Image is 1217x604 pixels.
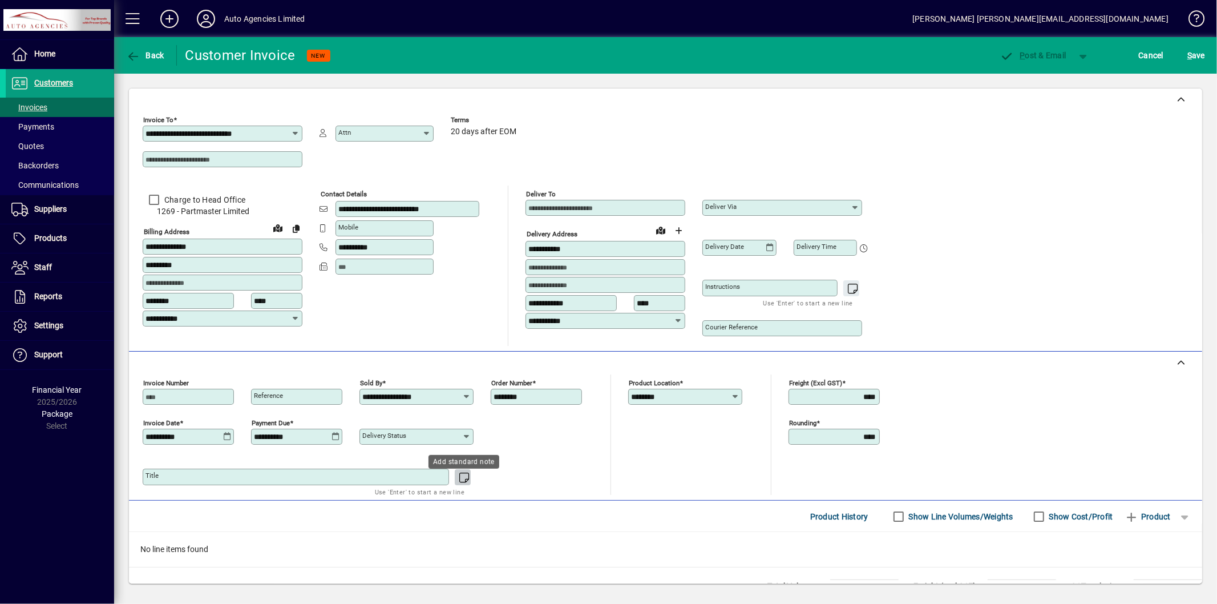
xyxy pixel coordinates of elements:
span: Terms [451,116,519,124]
mat-label: Mobile [338,223,358,231]
label: Charge to Head Office [162,194,245,206]
span: Package [42,409,72,418]
button: Add [151,9,188,29]
mat-label: Courier Reference [705,323,758,331]
mat-label: Invoice number [143,379,189,387]
a: Backorders [6,156,114,175]
span: Backorders [11,161,59,170]
span: ave [1187,46,1205,65]
button: Post & Email [994,45,1072,66]
div: Customer Invoice [185,46,296,65]
a: Quotes [6,136,114,156]
span: Cancel [1139,46,1164,65]
a: Settings [6,312,114,340]
button: Save [1184,45,1208,66]
mat-label: Deliver via [705,203,737,211]
a: Staff [6,253,114,282]
button: Copy to Delivery address [287,219,305,237]
label: Show Cost/Profit [1047,511,1113,522]
span: Product History [810,508,868,526]
td: 0.0000 M³ [830,580,899,594]
mat-label: Title [145,472,159,480]
span: Support [34,350,63,359]
mat-label: Attn [338,128,351,136]
button: Profile [188,9,224,29]
mat-label: Delivery time [796,243,836,251]
app-page-header-button: Back [114,45,177,66]
mat-label: Product location [629,379,680,387]
a: Products [6,224,114,253]
a: Support [6,341,114,369]
button: Product [1119,506,1176,527]
mat-label: Delivery date [705,243,744,251]
mat-label: Delivery status [362,432,406,440]
a: Suppliers [6,195,114,224]
span: 20 days after EOM [451,127,516,136]
mat-label: Payment due [252,419,290,427]
button: Back [123,45,167,66]
mat-label: Reference [254,392,283,400]
span: Invoices [11,103,47,112]
a: View on map [269,219,287,237]
span: Suppliers [34,204,67,214]
button: Product History [806,506,873,527]
span: NEW [312,52,326,59]
mat-label: Order number [491,379,532,387]
span: Home [34,49,55,58]
a: View on map [652,221,670,239]
span: ost & Email [1000,51,1066,60]
a: Knowledge Base [1180,2,1203,39]
td: 0.00 [1134,580,1202,594]
span: Products [34,233,67,243]
mat-hint: Use 'Enter' to start a new line [375,485,464,498]
td: 0.00 [988,580,1056,594]
span: Quotes [11,142,44,151]
div: Auto Agencies Limited [224,10,305,28]
div: [PERSON_NAME] [PERSON_NAME][EMAIL_ADDRESS][DOMAIN_NAME] [912,10,1169,28]
button: Choose address [670,222,688,240]
span: Product [1125,508,1171,526]
a: Home [6,40,114,69]
label: Show Line Volumes/Weights [907,511,1013,522]
mat-label: Invoice date [143,419,180,427]
span: Communications [11,180,79,190]
span: Reports [34,292,62,301]
span: Staff [34,263,52,272]
div: No line items found [129,532,1202,567]
mat-label: Rounding [789,419,816,427]
span: P [1020,51,1025,60]
td: Total Volume [762,580,830,594]
mat-label: Instructions [705,283,740,291]
span: Financial Year [33,385,82,394]
div: Add standard note [428,455,499,469]
mat-label: Deliver To [526,190,556,198]
span: S [1187,51,1192,60]
a: Reports [6,283,114,311]
td: GST exclusive [1065,580,1134,594]
mat-label: Sold by [360,379,382,387]
a: Invoices [6,98,114,117]
span: Settings [34,321,63,330]
span: Customers [34,78,73,87]
span: Payments [11,122,54,131]
a: Payments [6,117,114,136]
span: Back [126,51,164,60]
mat-hint: Use 'Enter' to start a new line [763,296,853,309]
button: Cancel [1136,45,1167,66]
td: Freight (excl GST) [908,580,988,594]
mat-label: Freight (excl GST) [789,379,842,387]
mat-label: Invoice To [143,116,173,124]
span: 1269 - Partmaster Limited [143,206,302,218]
a: Communications [6,175,114,195]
